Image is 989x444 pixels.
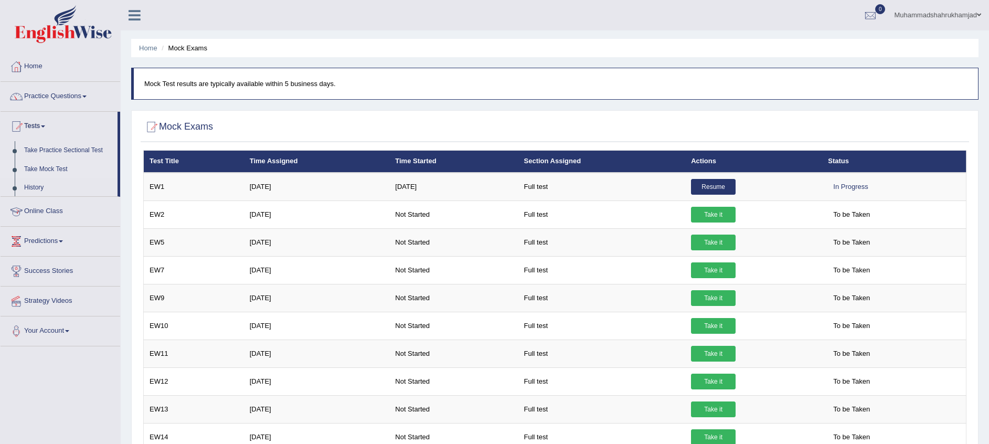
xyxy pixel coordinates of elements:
td: [DATE] [244,173,390,201]
td: EW2 [144,200,244,228]
td: EW11 [144,340,244,367]
a: Take Practice Sectional Test [19,141,118,160]
a: Take Mock Test [19,160,118,179]
td: Full test [518,173,686,201]
th: Status [822,151,966,173]
a: Online Class [1,197,120,223]
td: Not Started [389,200,518,228]
span: 0 [875,4,886,14]
a: Practice Questions [1,82,120,108]
td: Full test [518,228,686,256]
a: Take it [691,290,736,306]
span: To be Taken [828,262,875,278]
th: Actions [685,151,822,173]
a: Strategy Videos [1,287,120,313]
td: [DATE] [244,256,390,284]
td: Full test [518,284,686,312]
td: Not Started [389,395,518,423]
span: To be Taken [828,207,875,223]
td: Not Started [389,284,518,312]
td: EW1 [144,173,244,201]
td: [DATE] [244,340,390,367]
td: EW13 [144,395,244,423]
td: Full test [518,312,686,340]
a: Tests [1,112,118,138]
a: Home [139,44,157,52]
li: Mock Exams [159,43,207,53]
th: Time Started [389,151,518,173]
td: EW5 [144,228,244,256]
a: Your Account [1,316,120,343]
span: To be Taken [828,374,875,389]
a: History [19,178,118,197]
td: [DATE] [244,284,390,312]
td: [DATE] [389,173,518,201]
div: In Progress [828,179,873,195]
td: Full test [518,340,686,367]
td: Not Started [389,340,518,367]
td: EW10 [144,312,244,340]
td: [DATE] [244,200,390,228]
td: Not Started [389,256,518,284]
a: Take it [691,346,736,362]
span: To be Taken [828,401,875,417]
td: Full test [518,200,686,228]
td: Not Started [389,367,518,395]
a: Take it [691,262,736,278]
a: Take it [691,374,736,389]
td: Full test [518,367,686,395]
th: Time Assigned [244,151,390,173]
span: To be Taken [828,318,875,334]
td: Not Started [389,228,518,256]
a: Take it [691,207,736,223]
td: [DATE] [244,367,390,395]
td: Not Started [389,312,518,340]
td: Full test [518,395,686,423]
th: Test Title [144,151,244,173]
td: EW12 [144,367,244,395]
a: Predictions [1,227,120,253]
td: EW7 [144,256,244,284]
a: Take it [691,318,736,334]
span: To be Taken [828,290,875,306]
td: [DATE] [244,395,390,423]
a: Resume [691,179,736,195]
a: Take it [691,401,736,417]
h2: Mock Exams [143,119,213,135]
th: Section Assigned [518,151,686,173]
a: Take it [691,235,736,250]
span: To be Taken [828,235,875,250]
td: Full test [518,256,686,284]
td: [DATE] [244,228,390,256]
p: Mock Test results are typically available within 5 business days. [144,79,967,89]
td: EW9 [144,284,244,312]
a: Success Stories [1,257,120,283]
a: Home [1,52,120,78]
td: [DATE] [244,312,390,340]
span: To be Taken [828,346,875,362]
